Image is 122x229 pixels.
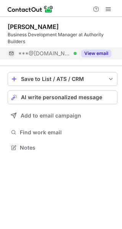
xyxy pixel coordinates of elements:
[21,76,104,82] div: Save to List / ATS / CRM
[8,72,117,86] button: save-profile-one-click
[21,113,81,119] span: Add to email campaign
[20,129,114,136] span: Find work email
[8,23,59,31] div: [PERSON_NAME]
[18,50,71,57] span: ***@[DOMAIN_NAME]
[81,50,111,57] button: Reveal Button
[8,142,117,153] button: Notes
[20,144,114,151] span: Notes
[8,5,53,14] img: ContactOut v5.3.10
[8,127,117,138] button: Find work email
[8,109,117,123] button: Add to email campaign
[8,31,117,45] div: Business Development Manager at Authority Builders
[8,90,117,104] button: AI write personalized message
[21,94,102,100] span: AI write personalized message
